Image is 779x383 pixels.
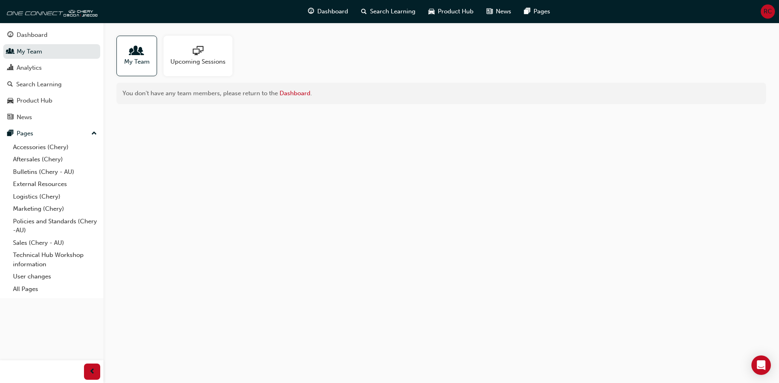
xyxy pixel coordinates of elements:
[761,4,775,19] button: RC
[3,126,100,141] button: Pages
[486,6,493,17] span: news-icon
[131,46,142,57] span: people-icon
[7,114,13,121] span: news-icon
[10,237,100,249] a: Sales (Chery - AU)
[7,32,13,39] span: guage-icon
[355,3,422,20] a: search-iconSearch Learning
[3,44,100,59] a: My Team
[317,7,348,16] span: Dashboard
[10,215,100,237] a: Policies and Standards (Chery -AU)
[496,7,511,16] span: News
[124,57,150,66] span: My Team
[7,48,13,56] span: people-icon
[3,28,100,43] a: Dashboard
[10,190,100,203] a: Logistics (Chery)
[308,6,314,17] span: guage-icon
[10,141,100,154] a: Accessories (Chery)
[3,26,100,126] button: DashboardMy TeamAnalyticsSearch LearningProduct HubNews
[438,7,473,16] span: Product Hub
[10,166,100,178] a: Bulletins (Chery - AU)
[534,7,550,16] span: Pages
[751,355,771,375] div: Open Intercom Messenger
[4,3,97,19] img: oneconnect
[3,60,100,75] a: Analytics
[280,90,310,97] a: Dashboard
[428,6,435,17] span: car-icon
[116,83,766,104] div: You don't have any team members, please return to the .
[10,270,100,283] a: User changes
[17,129,33,138] div: Pages
[10,249,100,270] a: Technical Hub Workshop information
[7,81,13,88] span: search-icon
[170,57,226,66] span: Upcoming Sessions
[370,7,415,16] span: Search Learning
[524,6,530,17] span: pages-icon
[764,7,772,16] span: RC
[3,93,100,108] a: Product Hub
[17,30,47,40] div: Dashboard
[91,128,97,139] span: up-icon
[7,64,13,72] span: chart-icon
[10,203,100,215] a: Marketing (Chery)
[301,3,355,20] a: guage-iconDashboard
[10,178,100,190] a: External Resources
[116,36,164,76] a: My Team
[89,367,95,377] span: prev-icon
[7,130,13,137] span: pages-icon
[17,113,32,122] div: News
[422,3,480,20] a: car-iconProduct Hub
[7,97,13,105] span: car-icon
[10,153,100,166] a: Aftersales (Chery)
[10,283,100,295] a: All Pages
[164,36,239,76] a: Upcoming Sessions
[3,110,100,125] a: News
[480,3,518,20] a: news-iconNews
[16,80,62,89] div: Search Learning
[193,46,203,57] span: sessionType_ONLINE_URL-icon
[361,6,367,17] span: search-icon
[3,77,100,92] a: Search Learning
[518,3,557,20] a: pages-iconPages
[17,63,42,73] div: Analytics
[17,96,52,105] div: Product Hub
